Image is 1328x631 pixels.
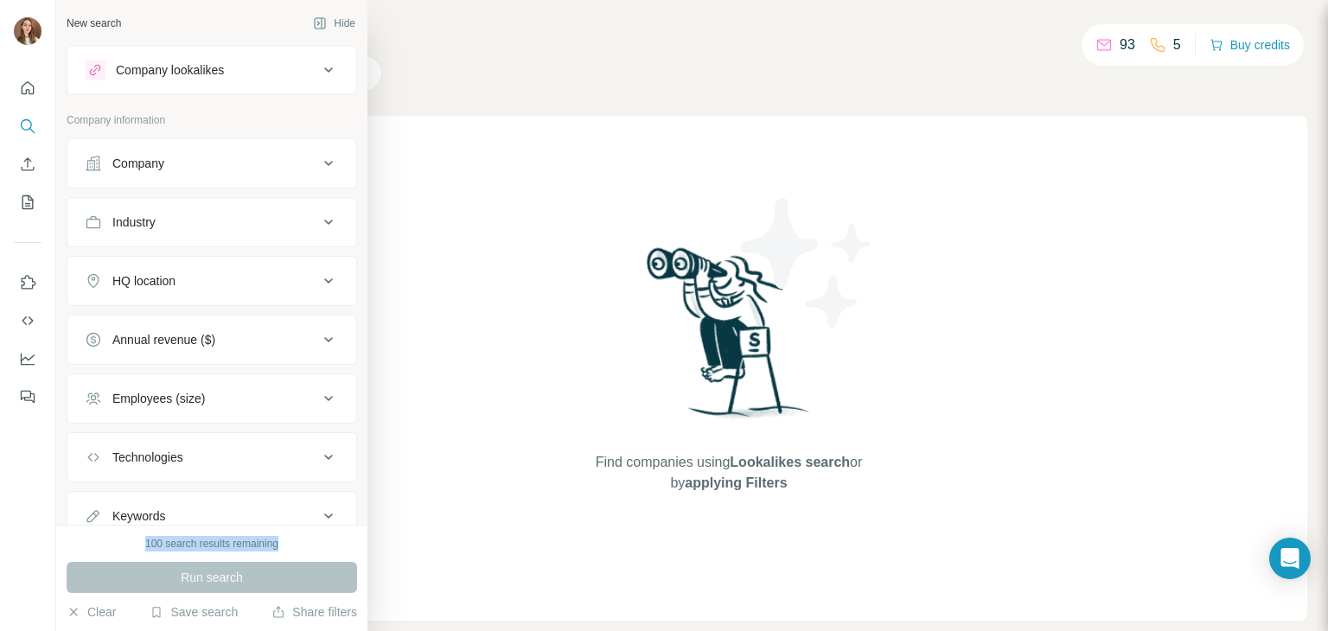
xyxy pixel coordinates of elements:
button: Dashboard [14,343,41,374]
p: Company information [67,112,357,128]
div: Open Intercom Messenger [1269,538,1311,579]
button: Buy credits [1210,33,1290,57]
div: New search [67,16,121,31]
span: Lookalikes search [730,455,850,469]
button: HQ location [67,260,356,302]
button: Technologies [67,437,356,478]
button: Keywords [67,495,356,537]
p: 93 [1120,35,1135,55]
div: Company [112,155,164,172]
span: Find companies using or by [591,452,867,494]
div: Employees (size) [112,390,205,407]
h4: Search [150,21,1307,45]
div: HQ location [112,272,176,290]
div: Industry [112,214,156,231]
button: Use Surfe on LinkedIn [14,267,41,298]
button: Search [14,111,41,142]
div: Annual revenue ($) [112,331,215,348]
button: Quick start [14,73,41,104]
div: Keywords [112,507,165,525]
button: Annual revenue ($) [67,319,356,360]
img: Surfe Illustration - Stars [729,185,884,341]
button: Company [67,143,356,184]
img: Avatar [14,17,41,45]
img: Surfe Illustration - Woman searching with binoculars [639,243,819,436]
div: Company lookalikes [116,61,224,79]
span: applying Filters [685,475,787,490]
button: Use Surfe API [14,305,41,336]
button: Hide [301,10,367,36]
button: Industry [67,201,356,243]
button: Employees (size) [67,378,356,419]
button: Clear [67,603,116,621]
button: Save search [150,603,238,621]
p: 5 [1173,35,1181,55]
button: My lists [14,187,41,218]
div: 100 search results remaining [145,536,278,551]
button: Share filters [271,603,357,621]
button: Enrich CSV [14,149,41,180]
button: Feedback [14,381,41,412]
div: Technologies [112,449,183,466]
button: Company lookalikes [67,49,356,91]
